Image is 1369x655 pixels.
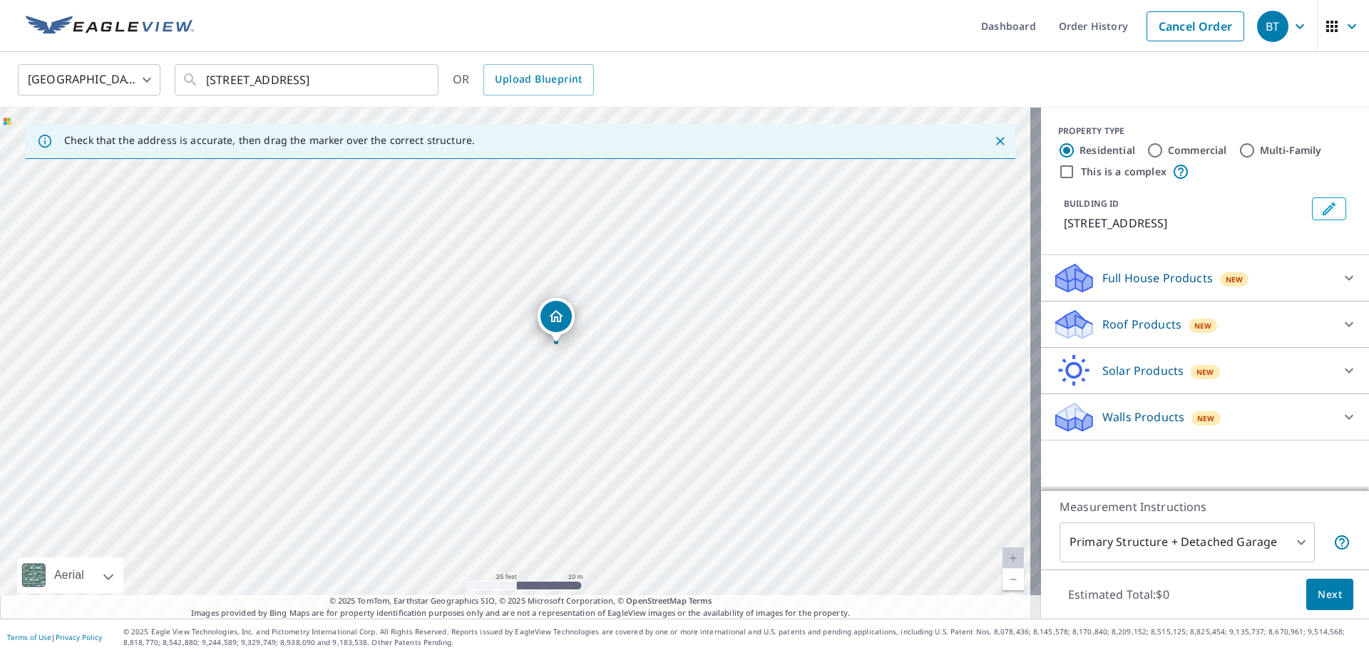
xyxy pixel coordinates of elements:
[64,134,475,147] p: Check that the address is accurate, then drag the marker over the correct structure.
[1194,320,1212,331] span: New
[1003,569,1024,590] a: Current Level 20, Zoom Out
[1064,197,1119,210] p: BUILDING ID
[1333,534,1350,551] span: Your report will include the primary structure and a detached garage if one exists.
[1081,165,1167,179] label: This is a complex
[1168,143,1227,158] label: Commercial
[206,60,409,100] input: Search by address or latitude-longitude
[1257,11,1288,42] div: BT
[1196,366,1214,378] span: New
[17,557,123,593] div: Aerial
[7,632,51,642] a: Terms of Use
[1052,261,1358,295] div: Full House ProductsNew
[1064,215,1306,232] p: [STREET_ADDRESS]
[1052,400,1358,434] div: Walls ProductsNew
[1102,362,1184,379] p: Solar Products
[1102,316,1181,333] p: Roof Products
[329,595,712,607] span: © 2025 TomTom, Earthstar Geographics SIO, © 2025 Microsoft Corporation, ©
[50,557,88,593] div: Aerial
[26,16,194,37] img: EV Logo
[123,626,1362,648] p: © 2025 Eagle View Technologies, Inc. and Pictometry International Corp. All Rights Reserved. Repo...
[56,632,102,642] a: Privacy Policy
[538,298,575,342] div: Dropped pin, building 1, Residential property, 240 Okell St Buffalo, NY 14220
[1226,274,1244,285] span: New
[1052,307,1358,341] div: Roof ProductsNew
[1060,522,1315,562] div: Primary Structure + Detached Garage
[1318,586,1342,604] span: Next
[1058,125,1352,138] div: PROPERTY TYPE
[1260,143,1322,158] label: Multi-Family
[1306,579,1353,611] button: Next
[495,71,582,88] span: Upload Blueprint
[1052,354,1358,388] div: Solar ProductsNew
[1057,579,1181,610] p: Estimated Total: $0
[1147,11,1244,41] a: Cancel Order
[1197,413,1215,424] span: New
[7,633,102,641] p: |
[689,595,712,606] a: Terms
[626,595,686,606] a: OpenStreetMap
[1003,547,1024,569] a: Current Level 20, Zoom In Disabled
[1312,197,1346,220] button: Edit building 1
[1102,408,1184,426] p: Walls Products
[453,64,594,96] div: OR
[18,60,160,100] div: [GEOGRAPHIC_DATA]
[1102,269,1213,287] p: Full House Products
[1060,498,1350,515] p: Measurement Instructions
[1080,143,1135,158] label: Residential
[991,132,1010,150] button: Close
[483,64,593,96] a: Upload Blueprint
